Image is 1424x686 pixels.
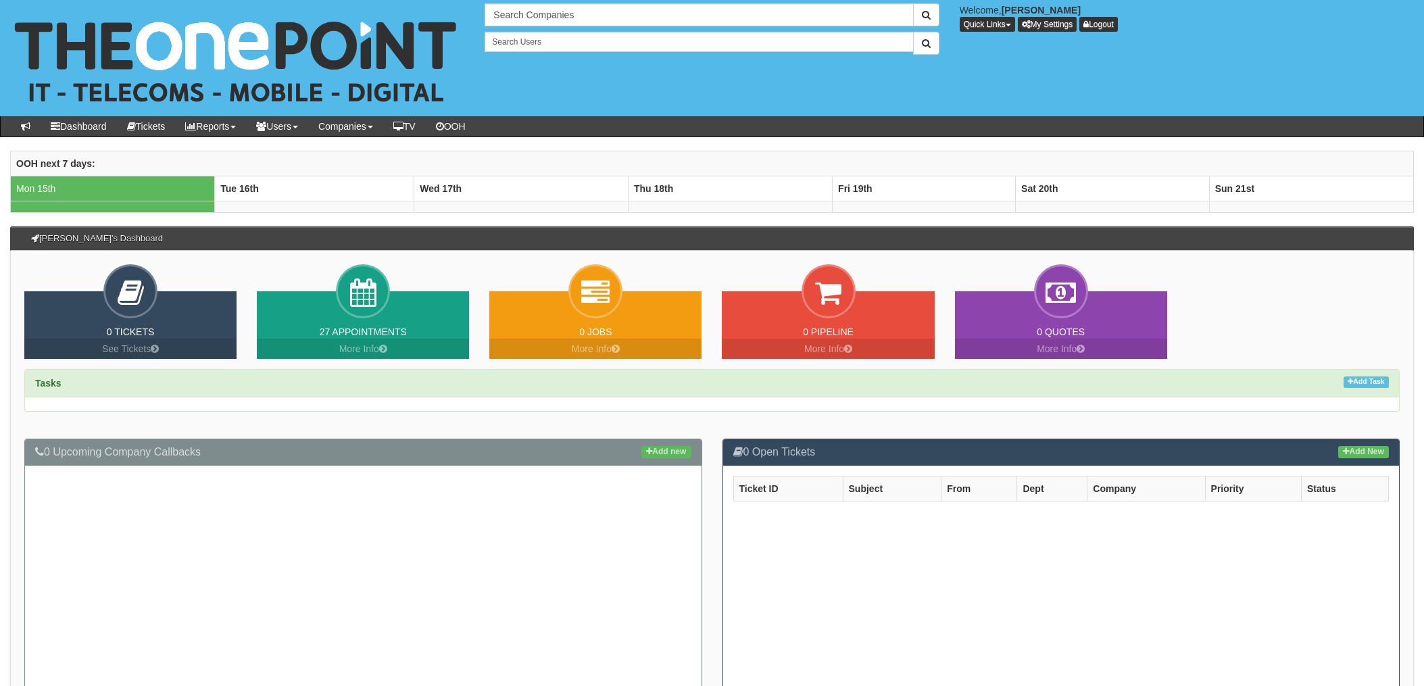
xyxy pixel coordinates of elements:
th: From [941,476,1017,501]
a: TV [383,116,426,137]
th: Dept [1017,476,1087,501]
th: Sun 21st [1209,176,1413,201]
h3: 0 Upcoming Company Callbacks [35,446,691,458]
b: [PERSON_NAME] [1002,5,1081,16]
h3: [PERSON_NAME]'s Dashboard [24,227,170,250]
a: See Tickets [24,339,237,359]
a: 0 Pipeline [803,326,854,337]
a: Users [246,116,308,137]
button: Quick Links [960,17,1015,32]
div: Welcome, [950,3,1424,32]
a: OOH [426,116,476,137]
th: Wed 17th [414,176,629,201]
a: My Settings [1018,17,1077,32]
a: 27 Appointments [320,326,407,337]
th: Status [1301,476,1388,501]
input: Search Companies [485,3,913,26]
th: Ticket ID [733,476,843,501]
a: Dashboard [41,116,117,137]
th: Fri 19th [833,176,1016,201]
a: More Info [722,339,934,359]
th: Tue 16th [215,176,414,201]
input: Search Users [485,32,913,52]
a: More Info [489,339,702,359]
a: More Info [257,339,469,359]
a: Add new [641,446,691,458]
a: 0 Quotes [1037,326,1085,337]
a: More Info [955,339,1167,359]
h3: 0 Open Tickets [733,446,1390,458]
a: Reports [175,116,246,137]
a: Companies [308,116,383,137]
a: Add Task [1344,376,1389,388]
a: Add New [1338,446,1389,458]
th: Thu 18th [628,176,832,201]
th: Priority [1205,476,1301,501]
a: Logout [1079,17,1118,32]
strong: Tasks [35,378,62,389]
a: 0 Tickets [107,326,155,337]
a: Tickets [117,116,176,137]
th: OOH next 7 days: [11,151,1414,176]
th: Subject [843,476,941,501]
th: Sat 20th [1016,176,1210,201]
th: Company [1087,476,1205,501]
td: Mon 15th [11,176,215,201]
a: 0 Jobs [579,326,612,337]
